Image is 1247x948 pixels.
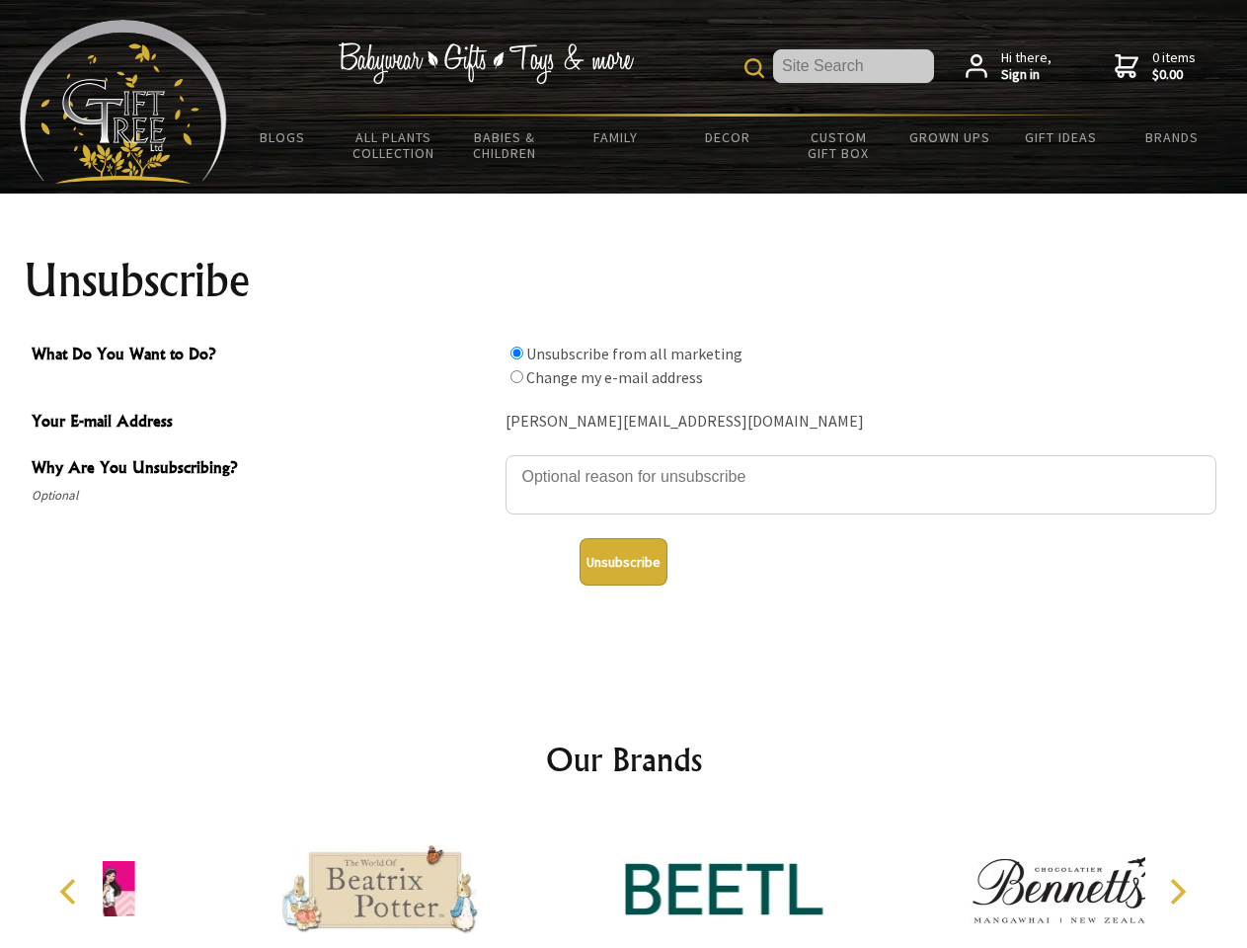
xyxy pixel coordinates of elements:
strong: $0.00 [1152,66,1196,84]
h1: Unsubscribe [24,257,1224,304]
span: What Do You Want to Do? [32,342,496,370]
a: Babies & Children [449,117,561,174]
button: Next [1155,870,1199,913]
a: Grown Ups [894,117,1005,158]
a: Custom Gift Box [783,117,895,174]
a: Family [561,117,672,158]
textarea: Why Are You Unsubscribing? [506,455,1216,514]
a: Decor [671,117,783,158]
strong: Sign in [1001,66,1052,84]
label: Change my e-mail address [526,367,703,387]
label: Unsubscribe from all marketing [526,344,742,363]
input: Site Search [773,49,934,83]
a: 0 items$0.00 [1115,49,1196,84]
button: Previous [49,870,93,913]
span: Your E-mail Address [32,409,496,437]
img: Babywear - Gifts - Toys & more [338,42,634,84]
span: Hi there, [1001,49,1052,84]
input: What Do You Want to Do? [510,347,523,359]
h2: Our Brands [39,736,1208,783]
span: Why Are You Unsubscribing? [32,455,496,484]
a: Hi there,Sign in [966,49,1052,84]
a: BLOGS [227,117,339,158]
a: Brands [1117,117,1228,158]
a: Gift Ideas [1005,117,1117,158]
img: product search [744,58,764,78]
img: Babyware - Gifts - Toys and more... [20,20,227,184]
span: Optional [32,484,496,508]
span: 0 items [1152,48,1196,84]
div: [PERSON_NAME][EMAIL_ADDRESS][DOMAIN_NAME] [506,407,1216,437]
button: Unsubscribe [580,538,667,586]
input: What Do You Want to Do? [510,370,523,383]
a: All Plants Collection [339,117,450,174]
